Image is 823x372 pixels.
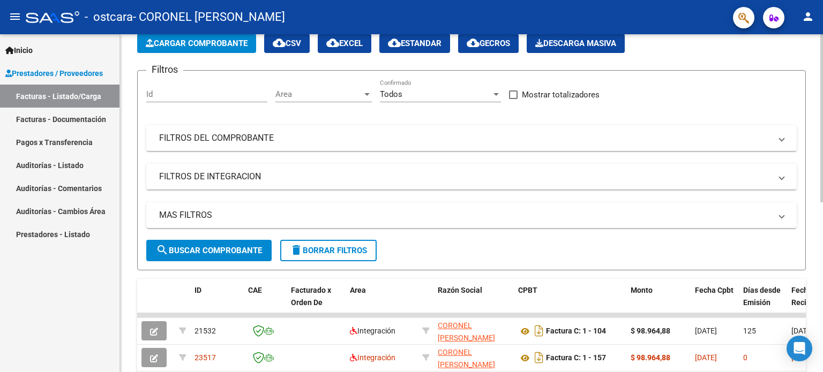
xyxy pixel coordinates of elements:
[514,279,626,326] datatable-header-cell: CPBT
[194,286,201,294] span: ID
[458,34,519,53] button: Gecros
[739,279,787,326] datatable-header-cell: Días desde Emisión
[535,39,616,48] span: Descarga Masiva
[433,279,514,326] datatable-header-cell: Razón Social
[791,327,813,335] span: [DATE]
[194,327,216,335] span: 21532
[787,336,812,361] div: Open Intercom Messenger
[244,279,287,326] datatable-header-cell: CAE
[527,34,625,53] app-download-masive: Descarga masiva de comprobantes (adjuntos)
[5,67,103,79] span: Prestadores / Proveedores
[146,62,183,77] h3: Filtros
[287,279,346,326] datatable-header-cell: Facturado x Orden De
[631,353,670,362] strong: $ 98.964,88
[190,279,244,326] datatable-header-cell: ID
[137,34,256,53] button: Cargar Comprobante
[388,39,442,48] span: Estandar
[248,286,262,294] span: CAE
[438,321,495,342] span: CORONEL [PERSON_NAME]
[546,327,606,336] strong: Factura C: 1 - 104
[350,327,395,335] span: Integración
[379,34,450,53] button: Estandar
[388,36,401,49] mat-icon: cloud_download
[159,171,771,183] mat-panel-title: FILTROS DE INTEGRACION
[743,286,781,307] span: Días desde Emisión
[802,10,814,23] mat-icon: person
[159,209,771,221] mat-panel-title: MAS FILTROS
[631,327,670,335] strong: $ 98.964,88
[290,244,303,256] mat-icon: delete
[280,240,377,261] button: Borrar Filtros
[194,353,216,362] span: 23517
[350,353,395,362] span: Integración
[85,5,133,29] span: - ostcara
[438,348,495,369] span: CORONEL [PERSON_NAME]
[532,349,546,366] i: Descargar documento
[275,89,362,99] span: Area
[9,10,21,23] mat-icon: menu
[156,246,262,255] span: Buscar Comprobante
[350,286,366,294] span: Area
[743,327,756,335] span: 125
[791,286,821,307] span: Fecha Recibido
[291,286,331,307] span: Facturado x Orden De
[273,36,286,49] mat-icon: cloud_download
[518,286,537,294] span: CPBT
[626,279,691,326] datatable-header-cell: Monto
[318,34,371,53] button: EXCEL
[146,164,797,189] mat-expansion-panel-header: FILTROS DE INTEGRACION
[5,44,33,56] span: Inicio
[467,39,510,48] span: Gecros
[326,39,363,48] span: EXCEL
[290,246,367,255] span: Borrar Filtros
[146,125,797,151] mat-expansion-panel-header: FILTROS DEL COMPROBANTE
[631,286,653,294] span: Monto
[695,286,734,294] span: Fecha Cpbt
[546,354,606,362] strong: Factura C: 1 - 157
[346,279,418,326] datatable-header-cell: Area
[695,353,717,362] span: [DATE]
[691,279,739,326] datatable-header-cell: Fecha Cpbt
[743,353,747,362] span: 0
[264,34,310,53] button: CSV
[146,240,272,261] button: Buscar Comprobante
[438,286,482,294] span: Razón Social
[133,5,285,29] span: - CORONEL [PERSON_NAME]
[532,322,546,339] i: Descargar documento
[156,244,169,256] mat-icon: search
[522,88,600,101] span: Mostrar totalizadores
[527,34,625,53] button: Descarga Masiva
[326,36,339,49] mat-icon: cloud_download
[146,39,248,48] span: Cargar Comprobante
[159,132,771,144] mat-panel-title: FILTROS DEL COMPROBANTE
[695,327,717,335] span: [DATE]
[438,320,510,342] div: 27392622336
[467,36,480,49] mat-icon: cloud_download
[273,39,301,48] span: CSV
[438,346,510,369] div: 27392622336
[146,202,797,228] mat-expansion-panel-header: MAS FILTROS
[380,89,402,99] span: Todos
